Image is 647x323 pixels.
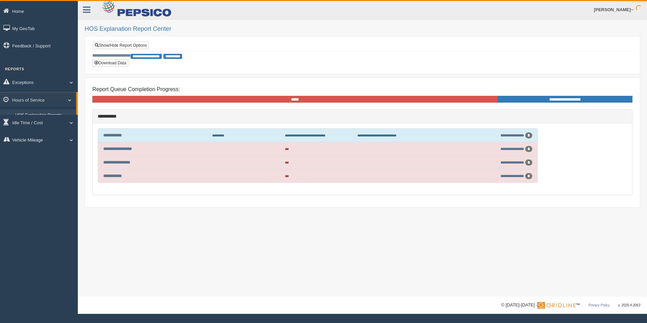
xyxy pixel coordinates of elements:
button: Download Data [92,59,128,67]
div: © [DATE]-[DATE] - ™ [501,302,640,309]
h4: Report Queue Completion Progress: [92,86,632,92]
span: v. 2025.4.2063 [618,303,640,307]
img: Gridline [537,302,576,309]
a: HOS Explanation Reports [12,109,76,122]
a: Privacy Policy [588,303,609,307]
h2: HOS Explanation Report Center [85,26,640,33]
a: Show/Hide Report Options [93,42,149,49]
